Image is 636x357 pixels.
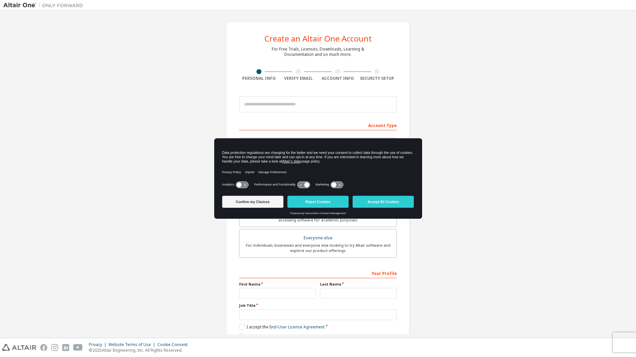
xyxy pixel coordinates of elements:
[89,347,192,353] p: © 2025 Altair Engineering, Inc. All Rights Reserved.
[51,344,58,351] img: instagram.svg
[2,344,36,351] img: altair_logo.svg
[89,342,108,347] div: Privacy
[279,76,318,81] div: Verify Email
[239,76,279,81] div: Personal Info
[239,268,397,278] div: Your Profile
[243,243,393,253] div: For individuals, businesses and everyone else looking to try Altair software and explore our prod...
[108,342,157,347] div: Website Terms of Use
[62,344,69,351] img: linkedin.svg
[3,2,86,9] img: Altair One
[239,120,397,130] div: Account Type
[243,233,393,243] div: Everyone else
[157,342,192,347] div: Cookie Consent
[320,282,397,287] label: Last Name
[73,344,83,351] img: youtube.svg
[239,324,325,330] label: I accept the
[40,344,47,351] img: facebook.svg
[272,47,364,57] div: For Free Trials, Licenses, Downloads, Learning & Documentation and so much more.
[318,76,358,81] div: Account Info
[264,35,372,43] div: Create an Altair One Account
[239,303,397,308] label: Job Title
[269,324,325,330] a: End-User License Agreement
[358,76,397,81] div: Security Setup
[239,282,316,287] label: First Name
[239,334,343,339] label: I would like to receive marketing emails from Altair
